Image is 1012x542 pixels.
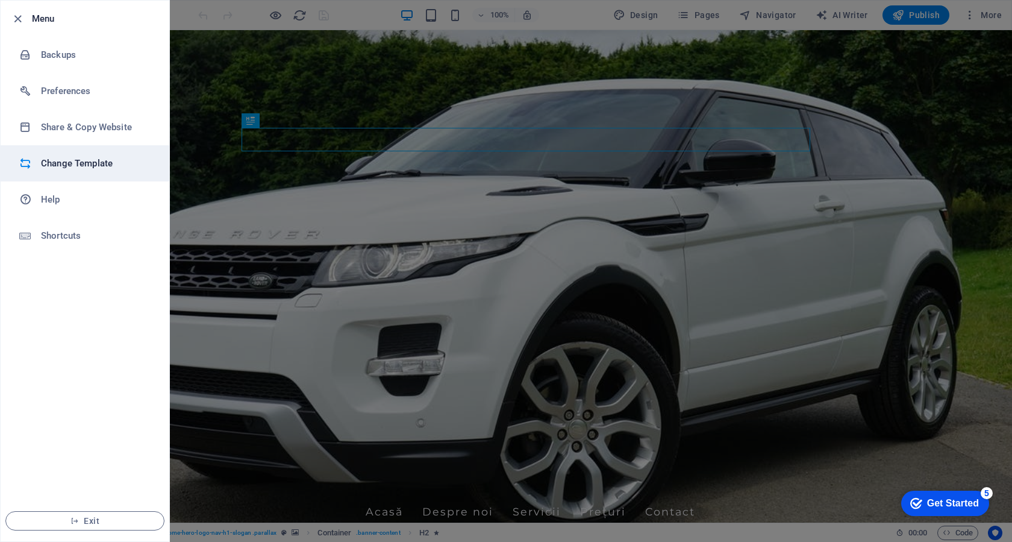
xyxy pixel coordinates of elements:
div: Get Started 5 items remaining, 0% complete [10,6,98,31]
h6: Change Template [41,156,152,171]
h6: Shortcuts [41,228,152,243]
span: Exit [16,516,154,526]
h6: Share & Copy Website [41,120,152,134]
h6: Help [41,192,152,207]
div: 5 [89,2,101,14]
h6: Preferences [41,84,152,98]
button: 3 [28,491,43,494]
div: Get Started [36,13,87,24]
h6: Menu [32,11,160,26]
button: Exit [5,511,164,531]
button: 2 [28,476,43,479]
h6: Backups [41,48,152,62]
a: Help [1,181,169,218]
button: 1 [28,462,43,465]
